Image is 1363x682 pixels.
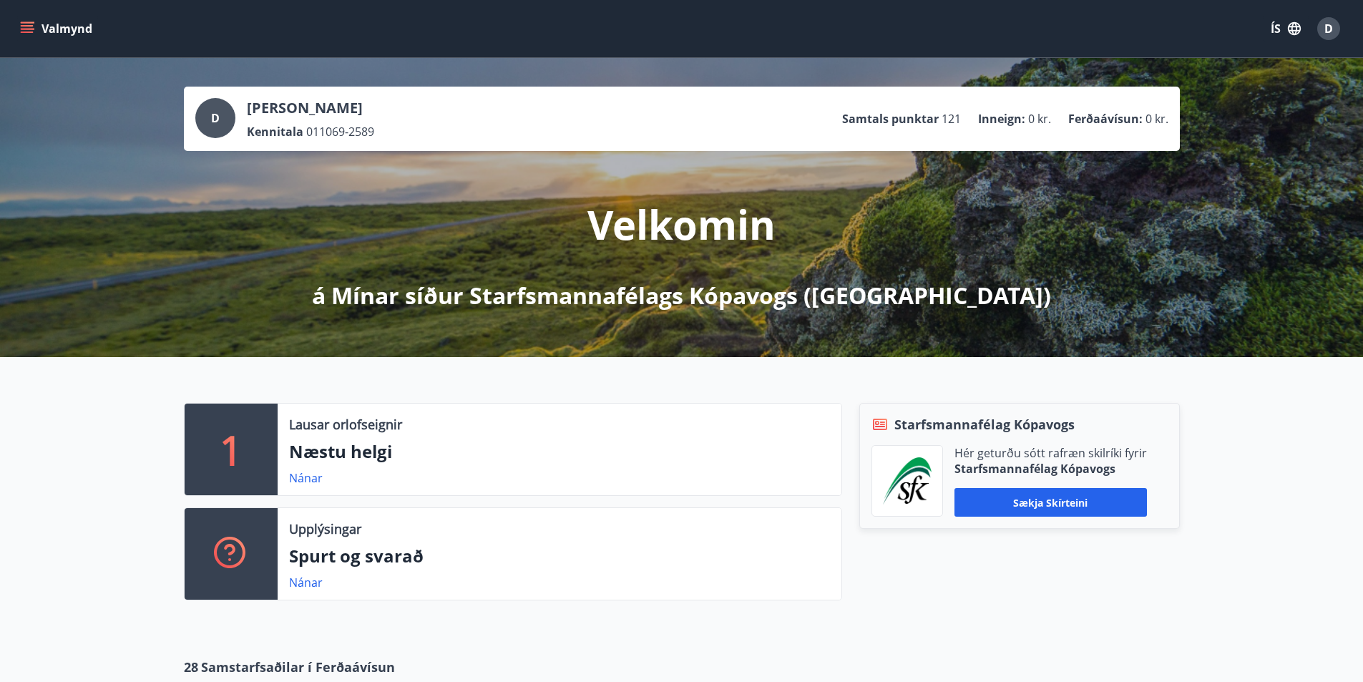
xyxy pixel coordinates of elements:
p: Ferðaávísun : [1068,111,1143,127]
span: D [211,110,220,126]
p: Næstu helgi [289,439,830,464]
span: 0 kr. [1145,111,1168,127]
p: Hér geturðu sótt rafræn skilríki fyrir [954,445,1147,461]
p: á Mínar síður Starfsmannafélags Kópavogs ([GEOGRAPHIC_DATA]) [312,280,1051,311]
span: Starfsmannafélag Kópavogs [894,415,1075,434]
p: 1 [220,422,243,477]
span: 0 kr. [1028,111,1051,127]
p: Lausar orlofseignir [289,415,402,434]
button: D [1311,11,1346,46]
p: Inneign : [978,111,1025,127]
button: menu [17,16,98,42]
span: D [1324,21,1333,36]
button: Sækja skírteini [954,488,1147,517]
a: Nánar [289,575,323,590]
button: ÍS [1263,16,1309,42]
p: Starfsmannafélag Kópavogs [954,461,1147,477]
p: [PERSON_NAME] [247,98,374,118]
span: 28 [184,658,198,676]
p: Kennitala [247,124,303,140]
span: 121 [942,111,961,127]
p: Velkomin [587,197,776,251]
p: Upplýsingar [289,520,361,538]
span: Samstarfsaðilar í Ferðaávísun [201,658,395,676]
span: 011069-2589 [306,124,374,140]
p: Spurt og svarað [289,544,830,568]
img: x5MjQkxwhnYn6YREZUTEa9Q4KsBUeQdWGts9Dj4O.png [883,457,932,505]
a: Nánar [289,470,323,486]
p: Samtals punktar [842,111,939,127]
